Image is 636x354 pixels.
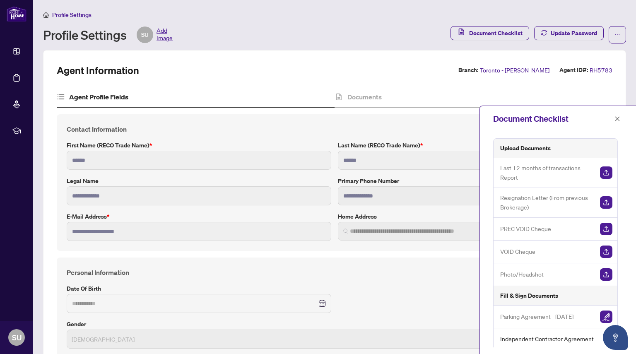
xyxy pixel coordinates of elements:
h4: Documents [347,92,382,102]
img: Upload Document [600,268,612,281]
img: Upload Document [600,166,612,179]
img: Sign Document [600,311,612,323]
img: Upload Document [600,246,612,258]
button: Update Password [534,26,604,40]
span: home [43,12,49,18]
label: Primary Phone Number [338,176,602,185]
label: Legal Name [67,176,331,185]
label: Gender [67,320,602,329]
span: VOID Cheque [500,247,535,256]
img: Upload Document [600,196,612,209]
button: Document Checklist [450,26,529,40]
span: Photo/Headshot [500,270,544,279]
span: Last 12 months of transactions Report [500,163,593,183]
span: ellipsis [614,32,620,38]
img: Upload Document [600,223,612,235]
div: Document Checklist [493,113,612,125]
span: PREC VOID Cheque [500,224,551,234]
label: First Name (RECO Trade Name) [67,141,331,150]
span: Update Password [551,26,597,40]
span: close [614,116,620,122]
span: Add Image [157,26,173,43]
label: Last Name (RECO Trade Name) [338,141,602,150]
div: Profile Settings [43,26,173,43]
span: RH5783 [590,65,612,75]
span: SU [141,30,149,39]
label: Date of Birth [67,284,331,293]
h4: Contact Information [67,124,602,134]
span: SU [12,332,22,343]
img: logo [7,6,26,22]
label: Agent ID#: [559,65,588,75]
span: Female [72,331,597,347]
span: Independent Contractor Agreement [500,334,594,344]
span: Resignation Letter (From previous Brokerage) [500,193,593,212]
span: Parking Agreement - [DATE] [500,312,573,321]
span: Profile Settings [52,11,92,19]
h5: Fill & Sign Documents [500,291,558,300]
img: search_icon [343,229,348,234]
label: Home Address [338,212,602,221]
span: Toronto - [PERSON_NAME] [480,65,549,75]
h5: Upload Documents [500,144,551,153]
label: E-mail Address [67,212,331,221]
label: Branch: [458,65,478,75]
button: Open asap [603,325,628,350]
span: Document Checklist [469,26,523,40]
h4: Personal Information [67,267,602,277]
h4: Agent Profile Fields [69,92,128,102]
h2: Agent Information [57,64,139,77]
